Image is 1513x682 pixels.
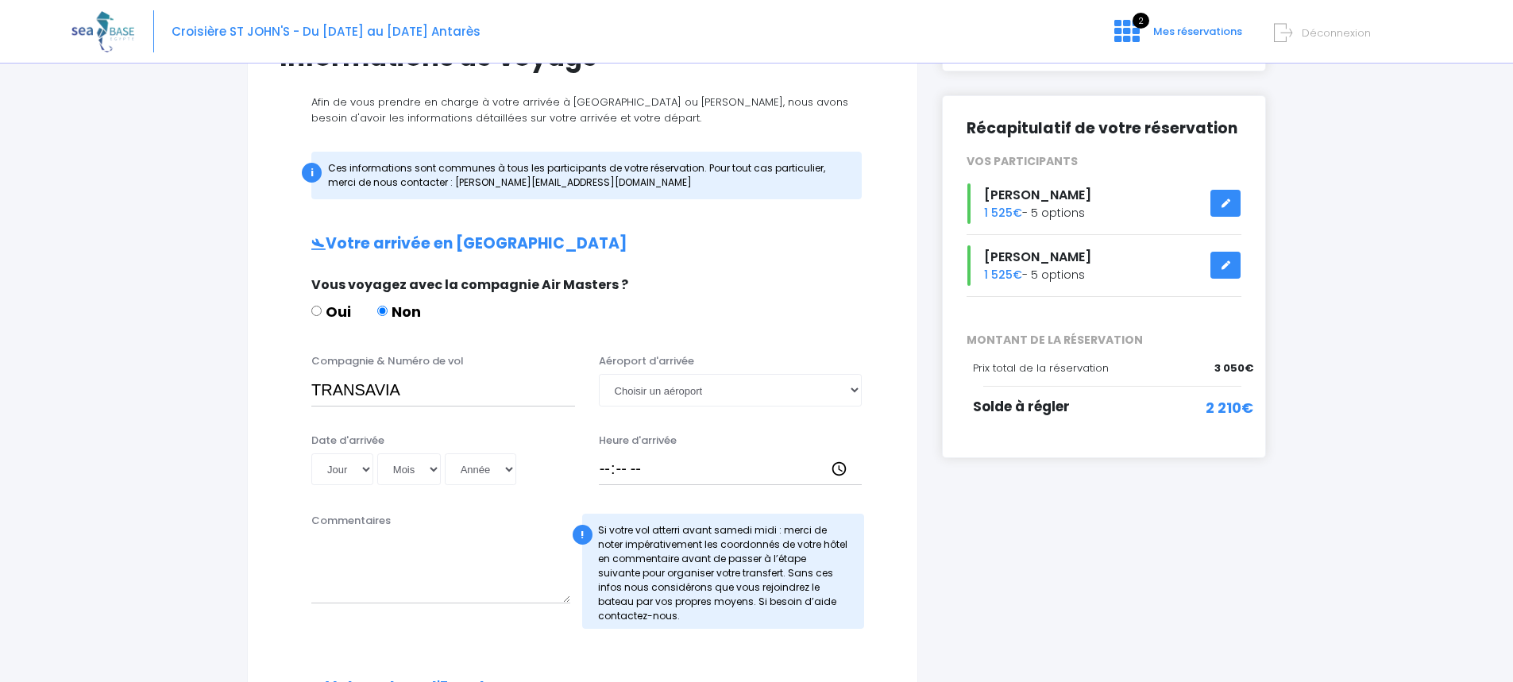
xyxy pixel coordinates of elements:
[573,525,592,545] div: !
[377,306,388,316] input: Non
[1102,29,1252,44] a: 2 Mes réservations
[377,301,421,322] label: Non
[599,353,694,369] label: Aéroport d'arrivée
[955,153,1253,170] div: VOS PARTICIPANTS
[311,301,351,322] label: Oui
[984,267,1022,283] span: 1 525€
[1153,24,1242,39] span: Mes réservations
[311,306,322,316] input: Oui
[973,397,1070,416] span: Solde à régler
[311,152,862,199] div: Ces informations sont communes à tous les participants de votre réservation. Pour tout cas partic...
[311,433,384,449] label: Date d'arrivée
[984,248,1091,266] span: [PERSON_NAME]
[311,353,464,369] label: Compagnie & Numéro de vol
[172,23,481,40] span: Croisière ST JOHN'S - Du [DATE] au [DATE] Antarès
[1302,25,1371,40] span: Déconnexion
[311,275,628,294] span: Vous voyagez avec la compagnie Air Masters ?
[1214,360,1253,376] span: 3 050€
[280,41,886,72] h1: Informations de voyage
[967,120,1241,138] h2: Récapitulatif de votre réservation
[280,94,886,125] p: Afin de vous prendre en charge à votre arrivée à [GEOGRAPHIC_DATA] ou [PERSON_NAME], nous avons b...
[1133,13,1149,29] span: 2
[973,360,1109,376] span: Prix total de la réservation
[1206,397,1253,418] span: 2 210€
[984,205,1022,221] span: 1 525€
[984,186,1091,204] span: [PERSON_NAME]
[582,514,865,629] div: Si votre vol atterri avant samedi midi : merci de noter impérativement les coordonnés de votre hô...
[955,245,1253,286] div: - 5 options
[955,183,1253,224] div: - 5 options
[311,513,391,529] label: Commentaires
[280,235,886,253] h2: Votre arrivée en [GEOGRAPHIC_DATA]
[599,433,677,449] label: Heure d'arrivée
[955,332,1253,349] span: MONTANT DE LA RÉSERVATION
[302,163,322,183] div: i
